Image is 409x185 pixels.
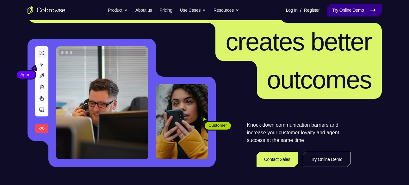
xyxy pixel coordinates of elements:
[56,46,148,159] img: A customer support agent talking on the phone
[156,84,208,159] img: A customer holding their phone
[108,4,128,16] button: Product
[286,4,298,16] a: Log In
[226,28,371,56] span: creates better
[159,4,172,16] a: Pricing
[303,152,350,167] a: Try Online Demo
[304,4,319,16] a: Register
[327,4,381,16] a: Try Online Demo
[135,4,152,16] a: About us
[180,4,206,16] button: Use Cases
[247,121,350,144] p: Knock down communication barriers and increase your customer loyalty and agent success at the sam...
[300,6,301,14] span: /
[214,4,239,16] button: Resources
[28,6,65,14] a: Go to the home page
[257,152,298,167] a: Contact Sales
[267,66,372,94] span: outcomes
